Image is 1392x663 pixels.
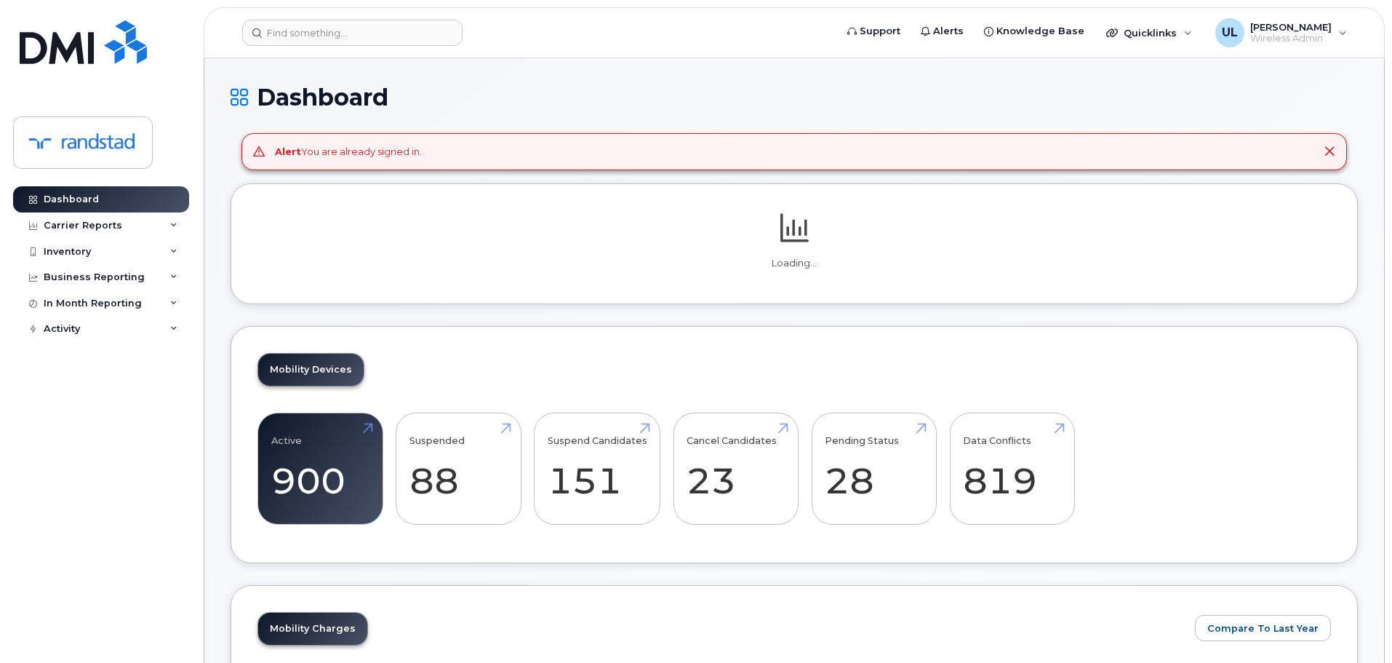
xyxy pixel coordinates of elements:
[258,613,367,645] a: Mobility Charges
[271,421,369,517] a: Active 900
[275,146,301,157] strong: Alert
[257,257,1331,270] p: Loading...
[1195,615,1331,641] button: Compare To Last Year
[963,421,1061,517] a: Data Conflicts 819
[231,84,1358,110] h1: Dashboard
[825,421,923,517] a: Pending Status 28
[1207,622,1319,635] span: Compare To Last Year
[687,421,785,517] a: Cancel Candidates 23
[548,421,647,517] a: Suspend Candidates 151
[409,421,508,517] a: Suspended 88
[258,354,364,386] a: Mobility Devices
[275,145,422,159] div: You are already signed in.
